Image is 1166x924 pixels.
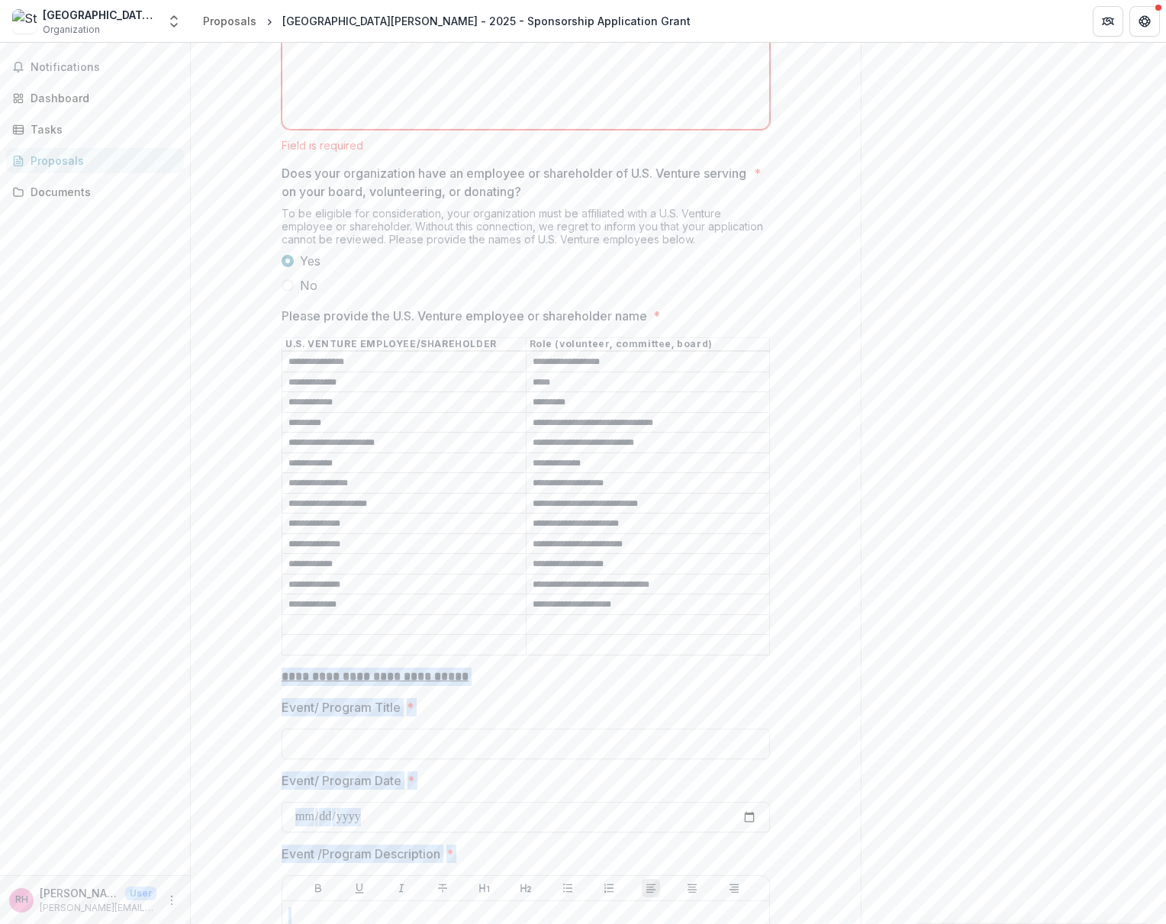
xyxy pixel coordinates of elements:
div: Tasks [31,121,172,137]
span: No [300,276,317,295]
button: Get Help [1129,6,1160,37]
nav: breadcrumb [197,10,697,32]
span: Yes [300,252,320,270]
p: Event /Program Description [282,845,440,863]
div: Field is required [282,139,770,152]
th: U.S. VENTURE EMPLOYEE/SHAREHOLDER [282,338,527,352]
p: [PERSON_NAME][EMAIL_ADDRESS][PERSON_NAME][DOMAIN_NAME] [40,901,156,915]
div: [GEOGRAPHIC_DATA][PERSON_NAME] [43,7,157,23]
button: More [163,891,181,910]
a: Proposals [197,10,263,32]
button: Heading 1 [475,879,494,897]
button: Align Left [642,879,660,897]
button: Italicize [392,879,411,897]
th: Role (volunteer, committee, board) [526,338,770,352]
p: Please provide the U.S. Venture employee or shareholder name [282,307,647,325]
button: Ordered List [600,879,618,897]
button: Underline [350,879,369,897]
p: Event/ Program Date [282,771,401,790]
span: Organization [43,23,100,37]
button: Bullet List [559,879,577,897]
p: Does your organization have an employee or shareholder of U.S. Venture serving on your board, vol... [282,164,748,201]
div: [GEOGRAPHIC_DATA][PERSON_NAME] - 2025 - Sponsorship Application Grant [282,13,691,29]
a: Proposals [6,148,184,173]
button: Align Center [683,879,701,897]
div: Dashboard [31,90,172,106]
button: Notifications [6,55,184,79]
div: Rachel Hansen [15,895,28,905]
div: Proposals [203,13,256,29]
div: Documents [31,184,172,200]
div: Proposals [31,153,172,169]
button: Bold [309,879,327,897]
button: Open entity switcher [163,6,185,37]
button: Align Right [725,879,743,897]
p: [PERSON_NAME] [40,885,119,901]
button: Heading 2 [517,879,535,897]
a: Tasks [6,117,184,142]
img: St. Norbert College [12,9,37,34]
div: To be eligible for consideration, your organization must be affiliated with a U.S. Venture employ... [282,207,770,252]
button: Partners [1093,6,1123,37]
span: Notifications [31,61,178,74]
a: Dashboard [6,85,184,111]
p: Event/ Program Title [282,698,401,716]
a: Documents [6,179,184,204]
button: Strike [433,879,452,897]
p: User [125,887,156,900]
